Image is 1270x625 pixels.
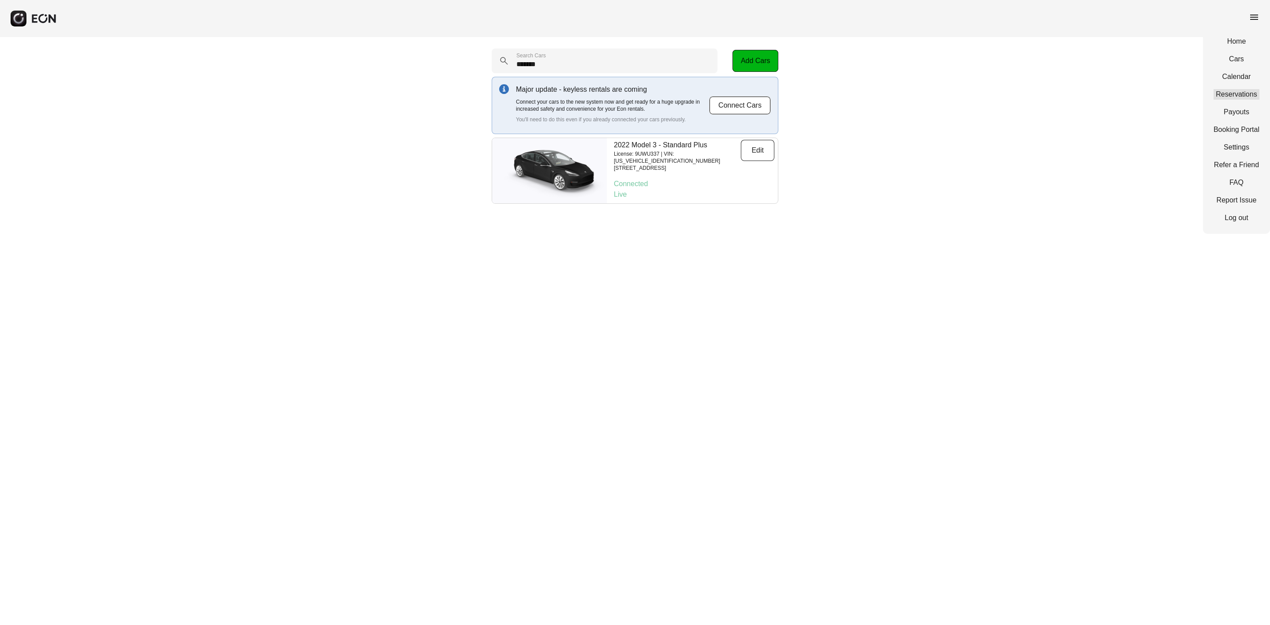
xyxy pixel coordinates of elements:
[1249,12,1259,22] span: menu
[1214,36,1259,47] a: Home
[614,150,741,165] p: License: 9UWU337 | VIN: [US_VEHICLE_IDENTIFICATION_NUMBER]
[1214,160,1259,170] a: Refer a Friend
[614,179,774,189] p: Connected
[516,116,709,123] p: You'll need to do this even if you already connected your cars previously.
[741,140,774,161] button: Edit
[516,52,546,59] label: Search Cars
[1214,177,1259,188] a: FAQ
[614,165,741,172] p: [STREET_ADDRESS]
[614,140,741,150] p: 2022 Model 3 - Standard Plus
[614,189,774,200] p: Live
[709,96,771,115] button: Connect Cars
[1214,107,1259,117] a: Payouts
[516,98,709,112] p: Connect your cars to the new system now and get ready for a huge upgrade in increased safety and ...
[1214,124,1259,135] a: Booking Portal
[1214,213,1259,223] a: Log out
[1214,89,1259,100] a: Reservations
[1214,142,1259,153] a: Settings
[1214,54,1259,64] a: Cars
[516,84,709,95] p: Major update - keyless rentals are coming
[492,142,607,199] img: car
[1214,71,1259,82] a: Calendar
[1214,195,1259,206] a: Report Issue
[732,50,778,72] button: Add Cars
[499,84,509,94] img: info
